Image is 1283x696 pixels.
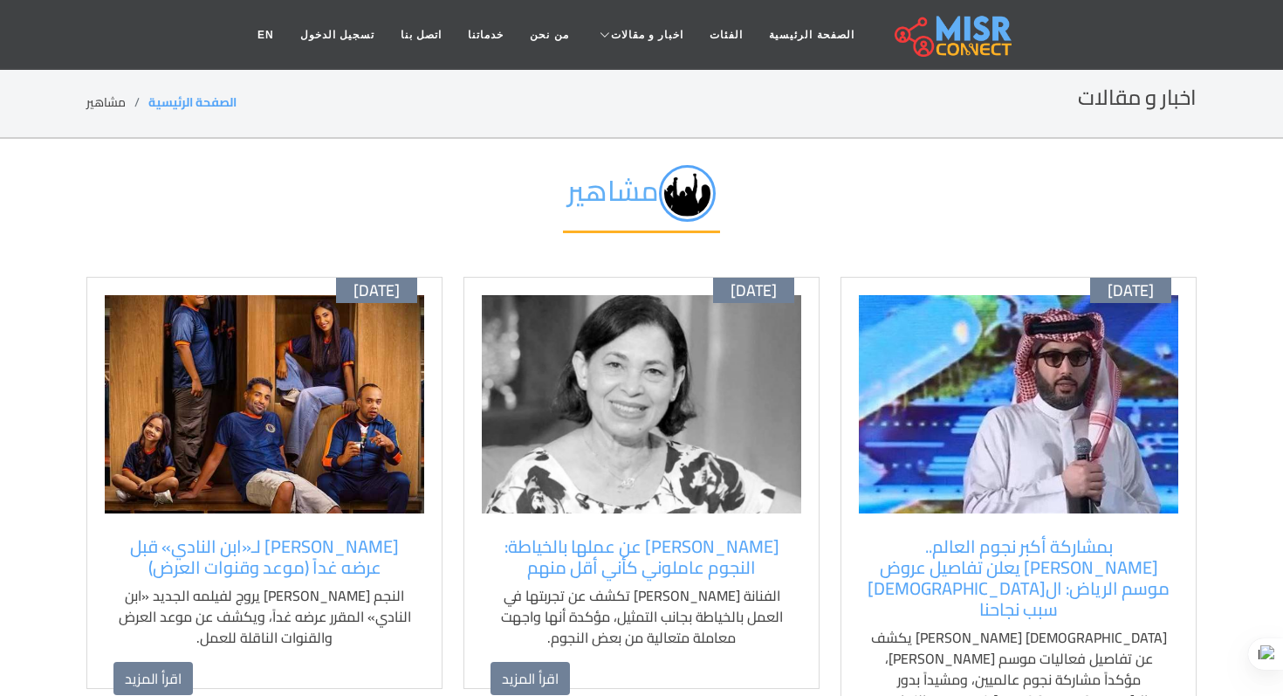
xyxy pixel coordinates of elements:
[659,165,716,222] img: ed3xwPSaX5pJLGRUby2P.png
[582,18,697,52] a: اخبار و مقالات
[105,295,424,513] img: أحمد فهمي يروج لفيلمه الجديد «ابن النادي» قبل العرض
[455,18,517,52] a: خدماتنا
[491,585,792,648] p: الفنانة [PERSON_NAME] تكشف عن تجربتها في العمل بالخياطة بجانب التمثيل، مؤكدة أنها واجهت معاملة مت...
[388,18,455,52] a: اتصل بنا
[482,295,801,513] img: الفنانة لبنى ونس تكشف معاناتها بسبب عملها في الخياطة
[1078,86,1197,111] h2: اخبار و مقالات
[696,18,756,52] a: الفئات
[86,93,148,112] li: مشاهير
[113,585,415,648] p: النجم [PERSON_NAME] يروج لفيلمه الجديد «ابن النادي» المقرر عرضه غداً، ويكشف عن موعد العرض والقنوا...
[244,18,287,52] a: EN
[611,27,684,43] span: اخبار و مقالات
[1108,281,1154,300] span: [DATE]
[353,281,400,300] span: [DATE]
[895,13,1012,57] img: main.misr_connect
[491,536,792,578] a: [PERSON_NAME] عن عملها بالخياطة: النجوم عاملوني كأني أقل منهم
[113,662,193,695] a: اقرأ المزيد
[287,18,388,52] a: تسجيل الدخول
[148,91,237,114] a: الصفحة الرئيسية
[563,165,720,233] h2: مشاهير
[756,18,867,52] a: الصفحة الرئيسية
[859,295,1178,513] img: تركي آل الشيخ يعلن تفاصيل موسم الرياض بمشاركة نجوم عالميين
[731,281,777,300] span: [DATE]
[868,536,1170,620] a: بمشاركة أكبر نجوم العالم.. [PERSON_NAME] يعلن تفاصيل عروض موسم الرياض: ال[DEMOGRAPHIC_DATA] سبب ن...
[517,18,581,52] a: من نحن
[113,536,415,578] a: [PERSON_NAME] لـ«ابن النادي» قبل عرضه غداً (موعد وقنوات العرض)
[491,662,570,695] a: اقرأ المزيد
